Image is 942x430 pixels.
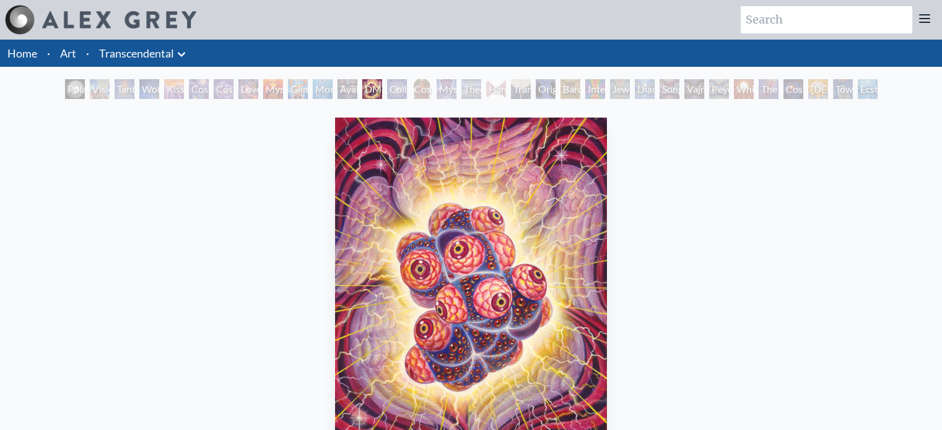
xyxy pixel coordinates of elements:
div: Song of Vajra Being [660,79,679,99]
div: Love is a Cosmic Force [238,79,258,99]
div: Cosmic [DEMOGRAPHIC_DATA] [412,79,432,99]
div: Diamond Being [635,79,655,99]
div: Theologue [461,79,481,99]
div: Tantra [115,79,134,99]
div: Ayahuasca Visitation [338,79,357,99]
div: Polar Unity Spiral [65,79,85,99]
div: Peyote Being [709,79,729,99]
a: Art [60,45,76,62]
div: Jewel Being [610,79,630,99]
div: Mystic Eye [437,79,456,99]
div: Glimpsing the Empyrean [288,79,308,99]
div: Visionary Origin of Language [90,79,110,99]
input: Search [741,6,912,33]
div: Vajra Being [684,79,704,99]
div: Toward the One [833,79,853,99]
div: Kiss of the [MEDICAL_DATA] [164,79,184,99]
div: Ecstasy [858,79,878,99]
div: The Great Turn [759,79,778,99]
div: White Light [734,79,754,99]
div: [DEMOGRAPHIC_DATA] [808,79,828,99]
div: Wonder [139,79,159,99]
a: Home [7,46,37,60]
a: Transcendental [99,45,174,62]
li: · [42,40,55,67]
div: Collective Vision [387,79,407,99]
div: Monochord [313,79,333,99]
div: Transfiguration [511,79,531,99]
div: DMT - The Spirit Molecule [362,79,382,99]
div: Mysteriosa 2 [263,79,283,99]
li: · [81,40,94,67]
div: Original Face [536,79,556,99]
div: Interbeing [585,79,605,99]
div: Cosmic Artist [214,79,233,99]
div: Cosmic Creativity [189,79,209,99]
div: Bardo Being [560,79,580,99]
div: Cosmic Consciousness [783,79,803,99]
div: Hands that See [486,79,506,99]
